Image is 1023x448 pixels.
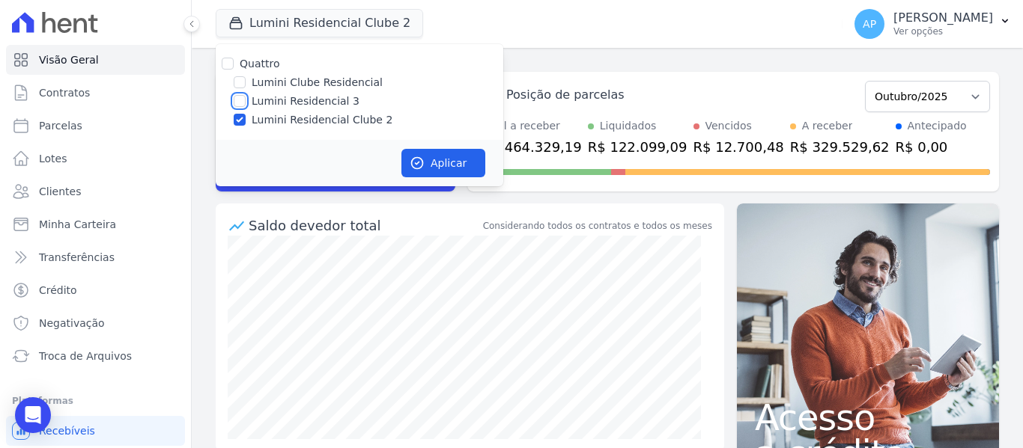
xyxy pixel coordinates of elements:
[482,137,582,157] div: R$ 464.329,19
[483,219,712,233] div: Considerando todos os contratos e todos os meses
[252,112,392,128] label: Lumini Residencial Clube 2
[790,137,890,157] div: R$ 329.529,62
[893,10,993,25] p: [PERSON_NAME]
[506,86,625,104] div: Posição de parcelas
[6,416,185,446] a: Recebíveis
[6,45,185,75] a: Visão Geral
[896,137,967,157] div: R$ 0,00
[755,399,981,435] span: Acesso
[15,397,51,433] div: Open Intercom Messenger
[482,118,582,134] div: Total a receber
[39,349,132,363] span: Troca de Arquivos
[39,423,95,438] span: Recebíveis
[39,184,81,199] span: Clientes
[39,217,116,232] span: Minha Carteira
[843,3,1023,45] button: AP [PERSON_NAME] Ver opções
[39,283,77,298] span: Crédito
[39,250,115,265] span: Transferências
[705,118,752,134] div: Vencidos
[6,341,185,371] a: Troca de Arquivos
[908,118,967,134] div: Antecipado
[588,137,687,157] div: R$ 122.099,09
[6,275,185,305] a: Crédito
[401,149,485,177] button: Aplicar
[6,209,185,239] a: Minha Carteira
[863,19,876,29] span: AP
[600,118,657,134] div: Liquidados
[893,25,993,37] p: Ver opções
[6,308,185,338] a: Negativação
[39,52,99,67] span: Visão Geral
[12,392,179,410] div: Plataformas
[6,78,185,108] a: Contratos
[6,177,185,206] a: Clientes
[39,151,67,166] span: Lotes
[802,118,853,134] div: A receber
[252,93,359,109] label: Lumini Residencial 3
[240,58,279,70] label: Quattro
[39,316,105,331] span: Negativação
[6,144,185,174] a: Lotes
[39,118,82,133] span: Parcelas
[216,9,423,37] button: Lumini Residencial Clube 2
[252,75,383,90] label: Lumini Clube Residencial
[6,111,185,141] a: Parcelas
[249,215,480,236] div: Saldo devedor total
[693,137,784,157] div: R$ 12.700,48
[6,242,185,272] a: Transferências
[39,85,90,100] span: Contratos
